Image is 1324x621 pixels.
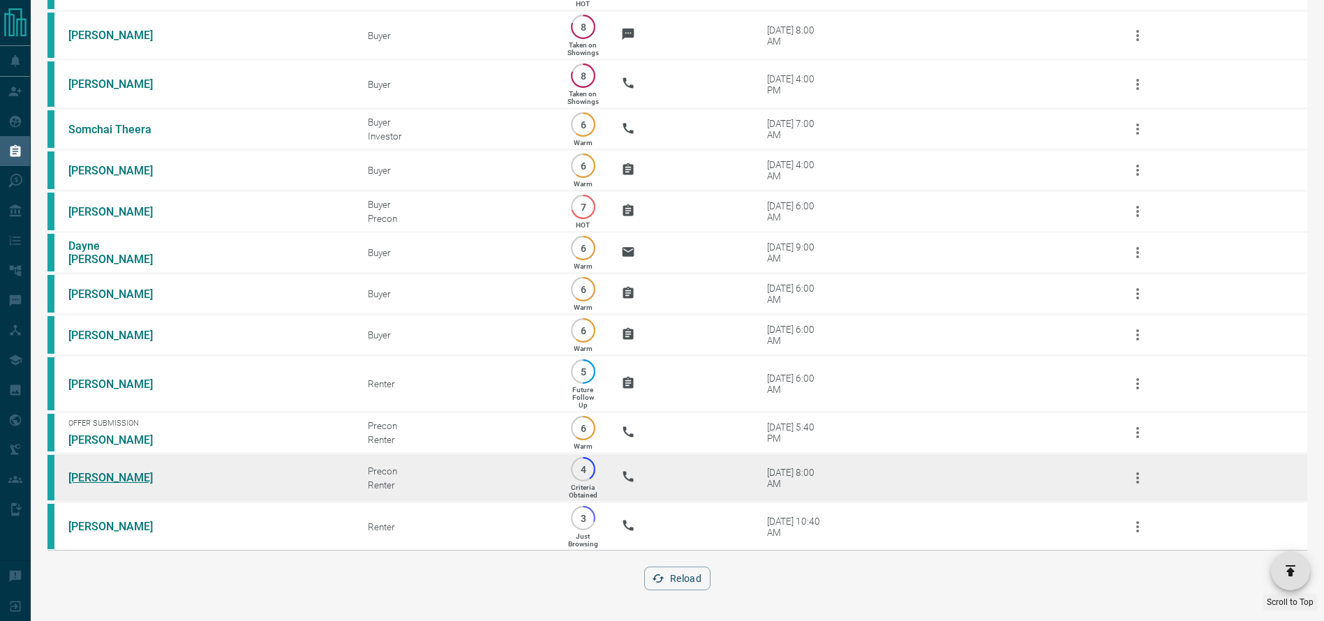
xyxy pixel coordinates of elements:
div: condos.ca [47,151,54,189]
div: Precon [368,213,544,224]
div: Buyer [368,117,544,128]
div: [DATE] 8:00 AM [767,467,826,489]
p: 6 [578,243,588,253]
p: 8 [578,70,588,81]
div: condos.ca [47,110,54,148]
a: Dayne [PERSON_NAME] [68,239,173,266]
div: Precon [368,465,544,477]
div: Buyer [368,199,544,210]
div: Buyer [368,247,544,258]
a: [PERSON_NAME] [68,329,173,342]
div: [DATE] 4:00 PM [767,73,826,96]
p: 7 [578,202,588,212]
p: 6 [578,325,588,336]
div: condos.ca [47,357,54,410]
p: 6 [578,160,588,171]
div: [DATE] 7:00 AM [767,118,826,140]
a: [PERSON_NAME] [68,164,173,177]
p: Just Browsing [568,532,598,548]
p: 5 [578,366,588,377]
div: Buyer [368,329,544,341]
div: [DATE] 5:40 PM [767,421,826,444]
p: Taken on Showings [567,90,599,105]
div: Buyer [368,30,544,41]
p: 8 [578,22,588,32]
div: condos.ca [47,234,54,271]
p: Warm [574,442,593,450]
div: [DATE] 4:00 AM [767,159,826,181]
div: Buyer [368,79,544,90]
div: condos.ca [47,504,54,549]
p: 4 [578,464,588,474]
div: condos.ca [47,13,54,58]
div: condos.ca [47,414,54,451]
p: Warm [574,180,593,188]
a: [PERSON_NAME] [68,205,173,218]
a: [PERSON_NAME] [68,29,173,42]
span: Scroll to Top [1267,597,1314,607]
p: Warm [574,139,593,147]
div: Renter [368,434,544,445]
a: [PERSON_NAME] [68,433,173,447]
div: Buyer [368,288,544,299]
a: [PERSON_NAME] [68,471,173,484]
div: condos.ca [47,316,54,354]
div: condos.ca [47,275,54,313]
p: Warm [574,304,593,311]
div: Renter [368,479,544,491]
div: Renter [368,521,544,532]
a: [PERSON_NAME] [68,377,173,391]
div: Precon [368,420,544,431]
a: [PERSON_NAME] [68,287,173,301]
div: [DATE] 9:00 AM [767,241,826,264]
p: 6 [578,119,588,130]
div: condos.ca [47,455,54,500]
p: Future Follow Up [572,386,594,409]
p: 3 [578,513,588,523]
div: [DATE] 10:40 AM [767,516,826,538]
p: HOT [576,221,590,229]
a: Somchai Theera [68,123,173,136]
div: [DATE] 6:00 AM [767,200,826,223]
p: Criteria Obtained [569,484,597,499]
div: [DATE] 6:00 AM [767,283,826,305]
p: 6 [578,284,588,294]
button: Reload [644,567,711,590]
div: Investor [368,130,544,142]
a: [PERSON_NAME] [68,520,173,533]
div: Buyer [368,165,544,176]
div: [DATE] 6:00 AM [767,324,826,346]
div: [DATE] 8:00 AM [767,24,826,47]
span: Offer Submission [68,419,347,428]
div: condos.ca [47,193,54,230]
p: Warm [574,262,593,270]
a: [PERSON_NAME] [68,77,173,91]
div: condos.ca [47,61,54,107]
p: Warm [574,345,593,352]
div: Renter [368,378,544,389]
p: 6 [578,423,588,433]
p: Taken on Showings [567,41,599,57]
div: [DATE] 6:00 AM [767,373,826,395]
